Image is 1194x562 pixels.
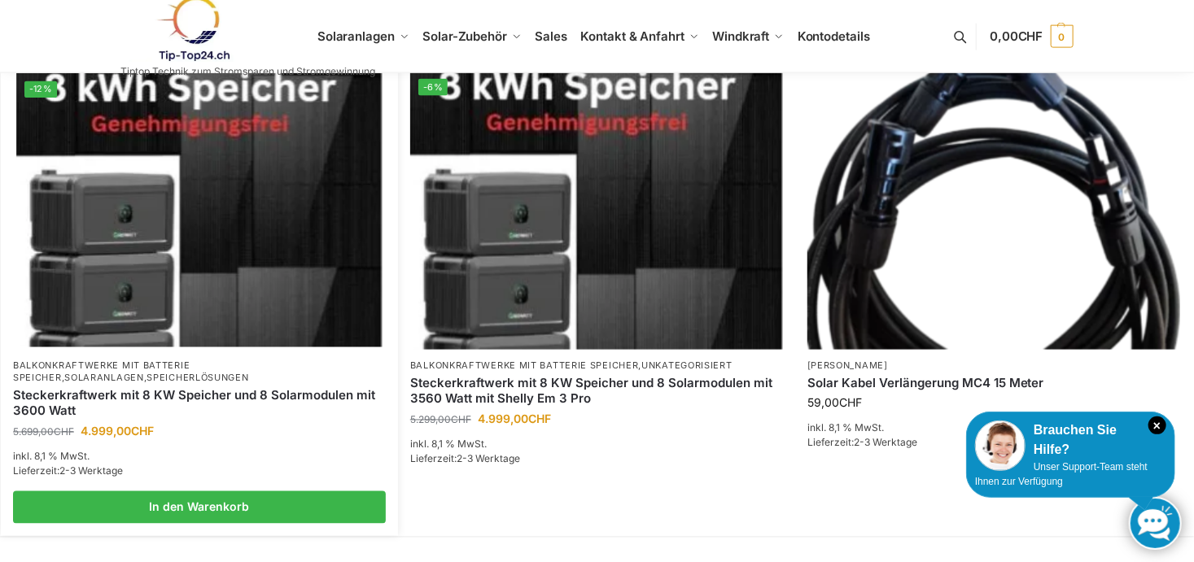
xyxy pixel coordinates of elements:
[131,425,154,438] span: CHF
[581,28,684,44] span: Kontakt & Anfahrt
[478,412,551,426] bdi: 4.999,00
[807,71,1180,350] img: Balkon-Terrassen-Kraftwerke 13
[317,28,395,44] span: Solaranlagen
[410,414,471,426] bdi: 5.299,00
[807,437,917,449] span: Lieferzeit:
[13,388,386,420] a: Steckerkraftwerk mit 8 KW Speicher und 8 Solarmodulen mit 3600 Watt
[410,71,783,350] img: Balkon-Terrassen-Kraftwerke 12
[712,28,769,44] span: Windkraft
[1148,416,1166,434] i: Schließen
[410,453,520,465] span: Lieferzeit:
[807,421,1180,436] p: inkl. 8,1 % MwSt.
[975,420,1026,471] img: Customer service
[410,438,783,452] p: inkl. 8,1 % MwSt.
[1018,28,1043,44] span: CHF
[422,28,507,44] span: Solar-Zubehör
[990,12,1073,61] a: 0,00CHF 0
[1051,25,1074,48] span: 0
[451,414,471,426] span: CHF
[13,426,74,438] bdi: 5.699,00
[410,359,639,371] a: Balkonkraftwerke mit Batterie Speicher
[59,465,123,477] span: 2-3 Werktage
[798,28,870,44] span: Kontodetails
[457,453,520,465] span: 2-3 Werktage
[528,412,551,426] span: CHF
[81,425,154,438] bdi: 4.999,00
[13,359,190,383] a: Balkonkraftwerke mit Batterie Speicher
[13,465,123,477] span: Lieferzeit:
[990,28,1043,44] span: 0,00
[121,67,376,76] p: Tiptop Technik zum Stromsparen und Stromgewinnung
[13,359,386,385] p: , ,
[16,73,383,347] img: Balkon-Terrassen-Kraftwerke 11
[410,359,783,372] p: ,
[410,376,783,407] a: Steckerkraftwerk mit 8 KW Speicher und 8 Solarmodulen mit 3560 Watt mit Shelly Em 3 Pro
[975,461,1148,487] span: Unser Support-Team steht Ihnen zur Verfügung
[854,437,917,449] span: 2-3 Werktage
[13,450,386,464] p: inkl. 8,1 % MwSt.
[536,28,568,44] span: Sales
[975,420,1166,460] div: Brauchen Sie Hilfe?
[807,71,1180,350] a: Solar-Verlängerungskabel
[13,491,386,524] a: In den Warenkorb legen: „Steckerkraftwerk mit 8 KW Speicher und 8 Solarmodulen mit 3600 Watt“
[807,376,1180,392] a: Solar Kabel Verlängerung MC4 15 Meter
[16,73,383,347] a: -12%Steckerkraftwerk mit 8 KW Speicher und 8 Solarmodulen mit 3600 Watt
[839,396,862,410] span: CHF
[64,372,143,384] a: Solaranlagen
[807,359,888,371] a: [PERSON_NAME]
[410,71,783,350] a: -6%Steckerkraftwerk mit 8 KW Speicher und 8 Solarmodulen mit 3560 Watt mit Shelly Em 3 Pro
[54,426,74,438] span: CHF
[147,372,248,384] a: Speicherlösungen
[641,359,733,371] a: Unkategorisiert
[807,396,862,410] bdi: 59,00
